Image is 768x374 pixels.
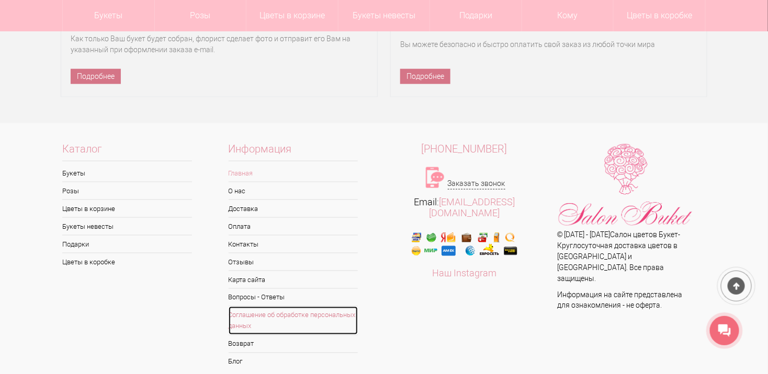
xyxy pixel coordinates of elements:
span: Вы можете безопасно и быстро оплатить свой заказ из любой точки мира [400,39,655,50]
a: Контакты [229,236,358,253]
a: Соглашение об обработке персональных данных [229,307,358,335]
span: [PHONE_NUMBER] [422,143,507,155]
a: Цветы в коробке [62,253,192,271]
a: Вопросы - Ответы [229,289,358,306]
img: Цветы Нижний Новгород [558,144,694,229]
a: Подробнее [400,69,450,84]
a: Доставка [229,200,358,217]
span: Каталог [62,144,192,161]
a: Главная [229,165,358,182]
span: Как только Ваш букет будет собран, флорист сделает фото и отправит его Вам на указанный при оформ... [71,33,368,55]
a: Салон цветов Букет [611,230,679,239]
a: Наш Instagram [432,267,496,278]
a: Подробнее [71,69,121,84]
span: Информация на сайте представлена для ознакомления - не оферта. [558,290,683,310]
a: [PHONE_NUMBER] [384,144,545,155]
a: Цветы в корзине [62,200,192,217]
a: [EMAIL_ADDRESS][DOMAIN_NAME] [429,196,515,218]
a: О нас [229,182,358,200]
a: Подарки [62,236,192,253]
a: Отзывы [229,253,358,271]
a: Карта сайта [229,271,358,288]
span: © [DATE] - [DATE] - Круглосуточная доставка цветов в [GEOGRAPHIC_DATA] и [GEOGRAPHIC_DATA]. Все п... [558,230,681,283]
a: Возврат [229,335,358,353]
span: Информация [229,144,358,161]
a: Букеты [62,165,192,182]
div: Email: [384,196,545,218]
a: Оплата [229,218,358,235]
a: Розы [62,182,192,200]
a: Букеты невесты [62,218,192,235]
a: Заказать звонок [448,178,505,190]
a: Блог [229,353,358,370]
